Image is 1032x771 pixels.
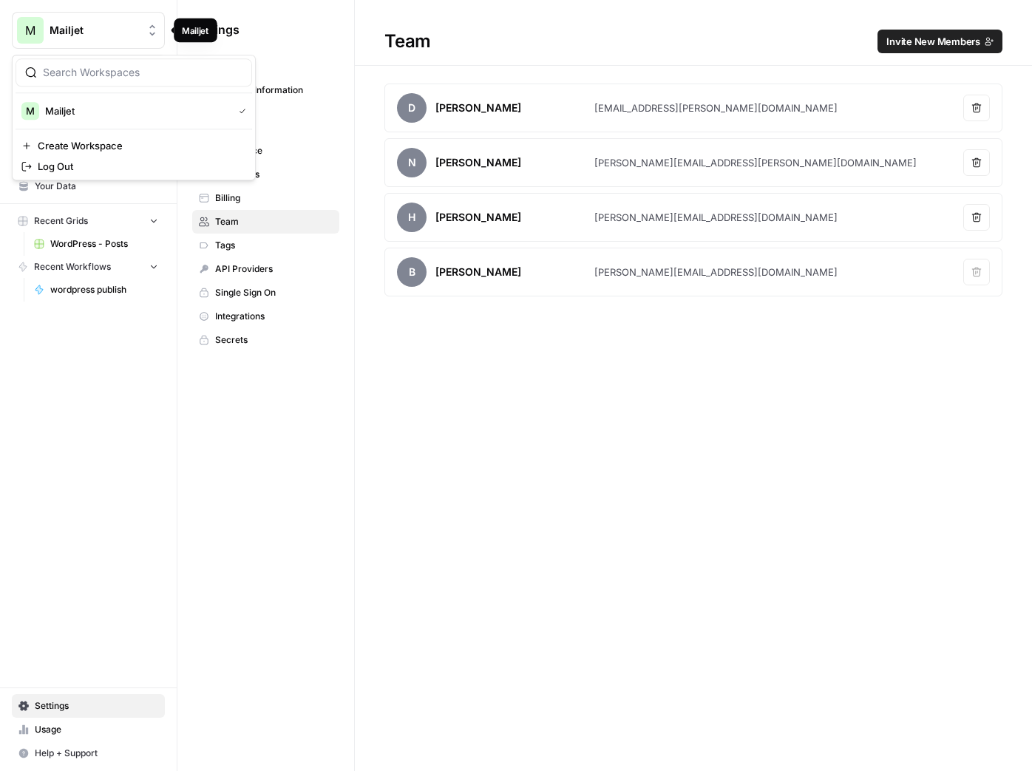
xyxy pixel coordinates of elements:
[215,215,333,228] span: Team
[34,214,88,228] span: Recent Grids
[192,78,339,102] a: Personal Information
[435,155,521,170] div: [PERSON_NAME]
[192,210,339,234] a: Team
[192,328,339,352] a: Secrets
[38,138,240,153] span: Create Workspace
[12,718,165,741] a: Usage
[215,310,333,323] span: Integrations
[12,174,165,198] a: Your Data
[27,278,165,302] a: wordpress publish
[12,210,165,232] button: Recent Grids
[192,163,339,186] a: Databases
[355,30,1032,53] div: Team
[192,186,339,210] a: Billing
[594,155,917,170] div: [PERSON_NAME][EMAIL_ADDRESS][PERSON_NAME][DOMAIN_NAME]
[435,210,521,225] div: [PERSON_NAME]
[594,265,838,279] div: [PERSON_NAME][EMAIL_ADDRESS][DOMAIN_NAME]
[50,237,158,251] span: WordPress - Posts
[397,93,427,123] span: D
[12,12,165,49] button: Workspace: Mailjet
[26,103,35,118] span: M
[16,135,252,156] a: Create Workspace
[16,156,252,177] a: Log Out
[50,283,158,296] span: wordpress publish
[192,281,339,305] a: Single Sign On
[45,103,227,118] span: Mailjet
[35,747,158,760] span: Help + Support
[215,191,333,205] span: Billing
[50,23,139,38] span: Mailjet
[215,333,333,347] span: Secrets
[35,699,158,713] span: Settings
[435,265,521,279] div: [PERSON_NAME]
[397,148,427,177] span: N
[12,694,165,718] a: Settings
[594,101,838,115] div: [EMAIL_ADDRESS][PERSON_NAME][DOMAIN_NAME]
[215,144,333,157] span: Workspace
[34,260,111,274] span: Recent Workflows
[435,101,521,115] div: [PERSON_NAME]
[215,286,333,299] span: Single Sign On
[886,34,980,49] span: Invite New Members
[397,257,427,287] span: B
[35,723,158,736] span: Usage
[192,257,339,281] a: API Providers
[43,65,242,80] input: Search Workspaces
[38,159,240,174] span: Log Out
[215,84,333,97] span: Personal Information
[215,168,333,181] span: Databases
[192,21,240,38] span: Settings
[877,30,1002,53] button: Invite New Members
[594,210,838,225] div: [PERSON_NAME][EMAIL_ADDRESS][DOMAIN_NAME]
[192,234,339,257] a: Tags
[25,21,35,39] span: M
[12,741,165,765] button: Help + Support
[397,203,427,232] span: H
[27,232,165,256] a: WordPress - Posts
[12,55,256,180] div: Workspace: Mailjet
[12,256,165,278] button: Recent Workflows
[192,305,339,328] a: Integrations
[35,180,158,193] span: Your Data
[192,139,339,163] a: Workspace
[215,262,333,276] span: API Providers
[215,239,333,252] span: Tags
